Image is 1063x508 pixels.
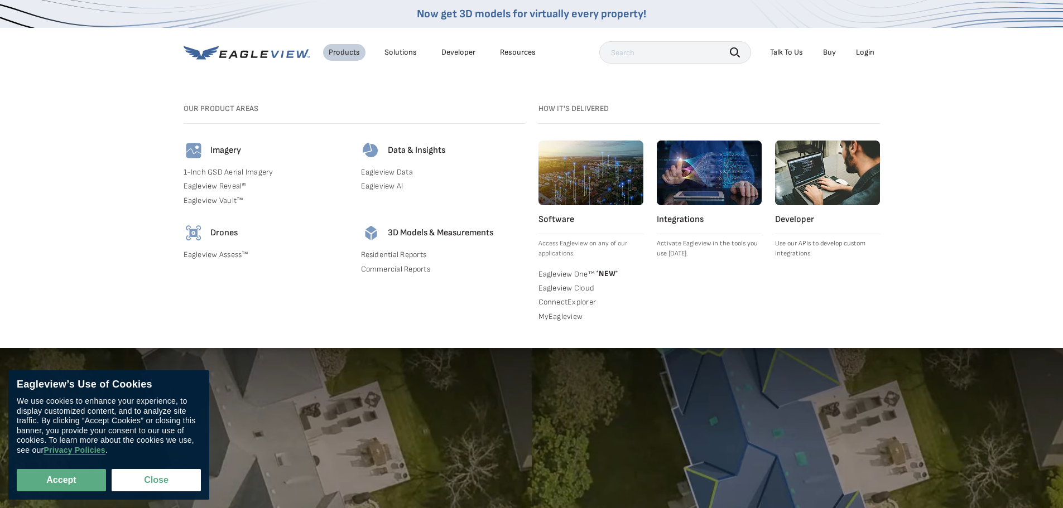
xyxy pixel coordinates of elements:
h4: 3D Models & Measurements [388,228,493,239]
a: Commercial Reports [361,264,525,274]
a: Buy [823,47,836,57]
div: Solutions [384,47,417,57]
a: Eagleview Cloud [538,283,643,293]
p: Access Eagleview on any of our applications. [538,239,643,259]
h4: Integrations [657,214,762,225]
img: developer.webp [775,141,880,205]
a: Eagleview Vault™ [184,196,348,206]
a: Eagleview AI [361,181,525,191]
p: Use our APIs to develop custom integrations. [775,239,880,259]
div: Resources [500,47,536,57]
img: data-icon.svg [361,141,381,161]
h4: Developer [775,214,880,225]
h3: Our Product Areas [184,104,525,114]
a: 1-Inch GSD Aerial Imagery [184,167,348,177]
a: ConnectExplorer [538,297,643,307]
button: Close [112,469,201,491]
div: Products [329,47,360,57]
img: 3d-models-icon.svg [361,223,381,243]
a: Integrations Activate Eagleview in the tools you use [DATE]. [657,141,762,259]
a: Developer [441,47,475,57]
img: drones-icon.svg [184,223,204,243]
h3: How it's Delivered [538,104,880,114]
a: Now get 3D models for virtually every property! [417,7,646,21]
img: imagery-icon.svg [184,141,204,161]
input: Search [599,41,751,64]
h4: Imagery [210,145,241,156]
p: Activate Eagleview in the tools you use [DATE]. [657,239,762,259]
a: Residential Reports [361,250,525,260]
span: NEW [594,269,618,278]
div: Talk To Us [770,47,803,57]
div: Login [856,47,874,57]
a: Eagleview Reveal® [184,181,348,191]
a: Developer Use our APIs to develop custom integrations. [775,141,880,259]
img: integrations.webp [657,141,762,205]
h4: Drones [210,228,238,239]
a: MyEagleview [538,312,643,322]
div: We use cookies to enhance your experience, to display customized content, and to analyze site tra... [17,396,201,455]
div: Eagleview’s Use of Cookies [17,379,201,391]
a: Eagleview One™ *NEW* [538,268,643,279]
button: Accept [17,469,106,491]
h4: Software [538,214,643,225]
img: software.webp [538,141,643,205]
h4: Data & Insights [388,145,445,156]
a: Privacy Policies [44,446,105,455]
a: Eagleview Data [361,167,525,177]
a: Eagleview Assess™ [184,250,348,260]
